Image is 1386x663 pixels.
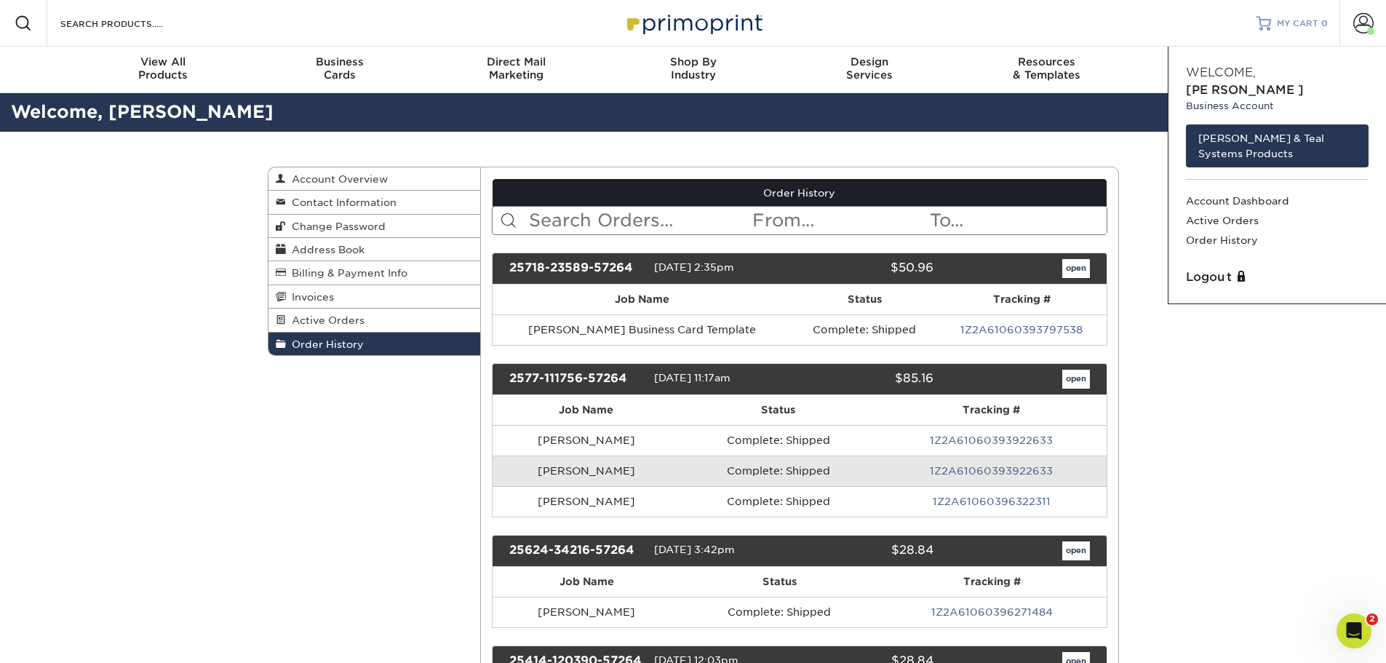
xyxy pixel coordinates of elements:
[1186,231,1369,250] a: Order History
[493,285,792,314] th: Job Name
[931,606,1053,618] a: 1Z2A61060396271484
[1186,99,1369,113] small: Business Account
[251,47,428,93] a: BusinessCards
[958,47,1135,93] a: Resources& Templates
[268,238,481,261] a: Address Book
[928,207,1106,234] input: To...
[781,55,958,68] span: Design
[789,259,944,278] div: $50.96
[1062,259,1090,278] a: open
[286,221,386,232] span: Change Password
[751,207,928,234] input: From...
[498,259,654,278] div: 25718-23589-57264
[781,55,958,82] div: Services
[654,261,734,273] span: [DATE] 2:35pm
[1186,269,1369,286] a: Logout
[1186,83,1304,97] span: [PERSON_NAME]
[4,619,124,658] iframe: Google Customer Reviews
[286,291,334,303] span: Invoices
[605,55,781,68] span: Shop By
[1186,211,1369,231] a: Active Orders
[493,567,680,597] th: Job Name
[680,425,877,456] td: Complete: Shipped
[1186,191,1369,211] a: Account Dashboard
[493,395,680,425] th: Job Name
[654,544,735,555] span: [DATE] 3:42pm
[527,207,751,234] input: Search Orders...
[268,215,481,238] a: Change Password
[680,486,877,517] td: Complete: Shipped
[268,333,481,355] a: Order History
[937,285,1106,314] th: Tracking #
[1366,614,1378,625] span: 2
[792,314,937,345] td: Complete: Shipped
[498,541,654,560] div: 25624-34216-57264
[1135,55,1312,82] div: & Support
[1186,124,1369,167] a: [PERSON_NAME] & Teal Systems Products
[268,261,481,285] a: Billing & Payment Info
[958,55,1135,82] div: & Templates
[1186,65,1256,79] span: Welcome,
[930,434,1053,446] a: 1Z2A61060393922633
[493,486,680,517] td: [PERSON_NAME]
[75,47,252,93] a: View AllProducts
[621,7,766,39] img: Primoprint
[493,597,680,627] td: [PERSON_NAME]
[1062,541,1090,560] a: open
[789,541,944,560] div: $28.84
[268,167,481,191] a: Account Overview
[251,55,428,68] span: Business
[680,567,878,597] th: Status
[286,267,407,279] span: Billing & Payment Info
[498,370,654,389] div: 2577-111756-57264
[75,55,252,82] div: Products
[781,47,958,93] a: DesignServices
[286,173,388,185] span: Account Overview
[428,55,605,82] div: Marketing
[493,425,680,456] td: [PERSON_NAME]
[493,456,680,486] td: [PERSON_NAME]
[1062,370,1090,389] a: open
[792,285,937,314] th: Status
[428,55,605,68] span: Direct Mail
[680,456,877,486] td: Complete: Shipped
[605,55,781,82] div: Industry
[1337,614,1371,648] iframe: Intercom live chat
[958,55,1135,68] span: Resources
[1135,47,1312,93] a: Contact& Support
[493,179,1107,207] a: Order History
[75,55,252,68] span: View All
[930,465,1053,477] a: 1Z2A61060393922633
[1321,18,1328,28] span: 0
[251,55,428,82] div: Cards
[268,191,481,214] a: Contact Information
[960,324,1083,336] a: 1Z2A61060393797538
[493,314,792,345] td: [PERSON_NAME] Business Card Template
[605,47,781,93] a: Shop ByIndustry
[654,372,730,384] span: [DATE] 11:17am
[877,395,1107,425] th: Tracking #
[680,395,877,425] th: Status
[428,47,605,93] a: Direct MailMarketing
[680,597,878,627] td: Complete: Shipped
[286,196,397,208] span: Contact Information
[268,309,481,332] a: Active Orders
[286,314,365,326] span: Active Orders
[878,567,1107,597] th: Tracking #
[789,370,944,389] div: $85.16
[59,15,201,32] input: SEARCH PRODUCTS.....
[268,285,481,309] a: Invoices
[1135,55,1312,68] span: Contact
[286,338,364,350] span: Order History
[286,244,365,255] span: Address Book
[1277,17,1318,30] span: MY CART
[933,496,1051,507] a: 1Z2A61060396322311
